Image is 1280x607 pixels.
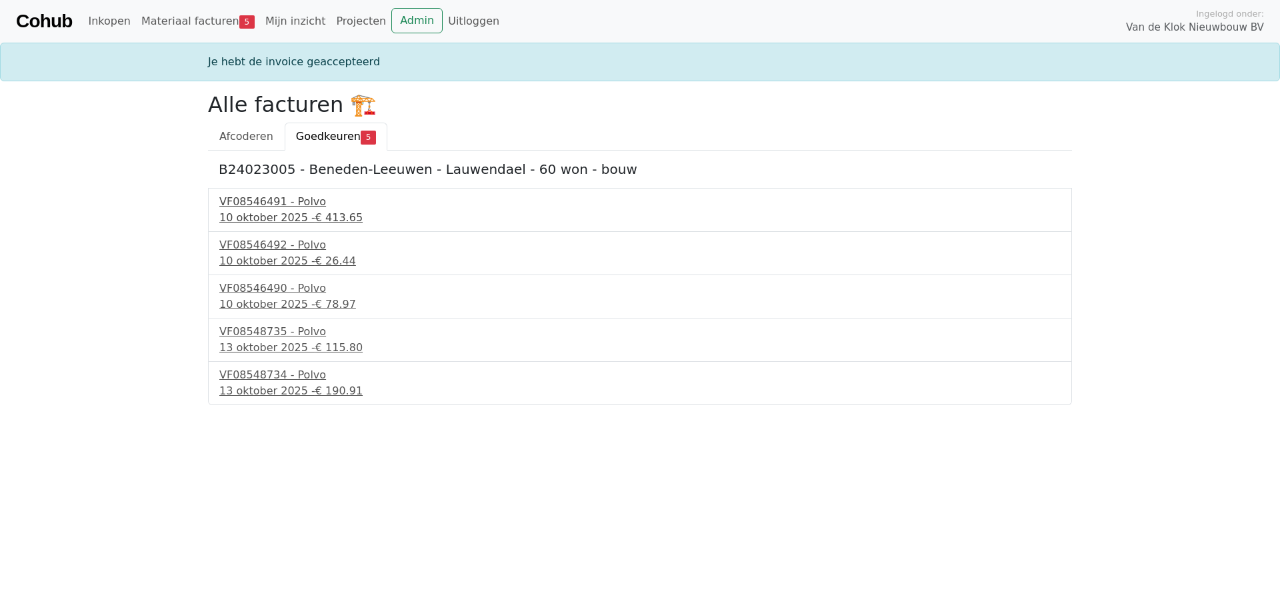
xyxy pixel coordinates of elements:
div: VF08548734 - Polvo [219,367,1061,383]
span: € 413.65 [315,211,363,224]
div: 13 oktober 2025 - [219,383,1061,399]
span: € 26.44 [315,255,356,267]
div: Je hebt de invoice geaccepteerd [200,54,1080,70]
span: Van de Klok Nieuwbouw BV [1126,20,1264,35]
a: VF08546490 - Polvo10 oktober 2025 -€ 78.97 [219,281,1061,312]
span: Ingelogd onder: [1196,7,1264,20]
div: 10 oktober 2025 - [219,297,1061,312]
div: VF08546490 - Polvo [219,281,1061,297]
a: Projecten [331,8,391,35]
span: 5 [239,15,255,29]
span: € 115.80 [315,341,363,354]
a: VF08546492 - Polvo10 oktober 2025 -€ 26.44 [219,237,1061,269]
a: Uitloggen [443,8,505,35]
a: Admin [391,8,443,33]
div: VF08546492 - Polvo [219,237,1061,253]
div: 10 oktober 2025 - [219,253,1061,269]
span: Goedkeuren [296,130,361,143]
span: Afcoderen [219,130,273,143]
a: VF08548735 - Polvo13 oktober 2025 -€ 115.80 [219,324,1061,356]
a: Afcoderen [208,123,285,151]
div: 13 oktober 2025 - [219,340,1061,356]
span: € 78.97 [315,298,356,310]
div: VF08548735 - Polvo [219,324,1061,340]
div: VF08546491 - Polvo [219,194,1061,210]
a: VF08546491 - Polvo10 oktober 2025 -€ 413.65 [219,194,1061,226]
h5: B24023005 - Beneden-Leeuwen - Lauwendael - 60 won - bouw [219,161,1061,177]
a: Cohub [16,5,72,37]
a: Mijn inzicht [260,8,331,35]
div: 10 oktober 2025 - [219,210,1061,226]
a: Materiaal facturen5 [136,8,260,35]
span: 5 [361,131,376,144]
a: Goedkeuren5 [285,123,387,151]
span: € 190.91 [315,384,363,397]
a: Inkopen [83,8,135,35]
h2: Alle facturen 🏗️ [208,92,1072,117]
a: VF08548734 - Polvo13 oktober 2025 -€ 190.91 [219,367,1061,399]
